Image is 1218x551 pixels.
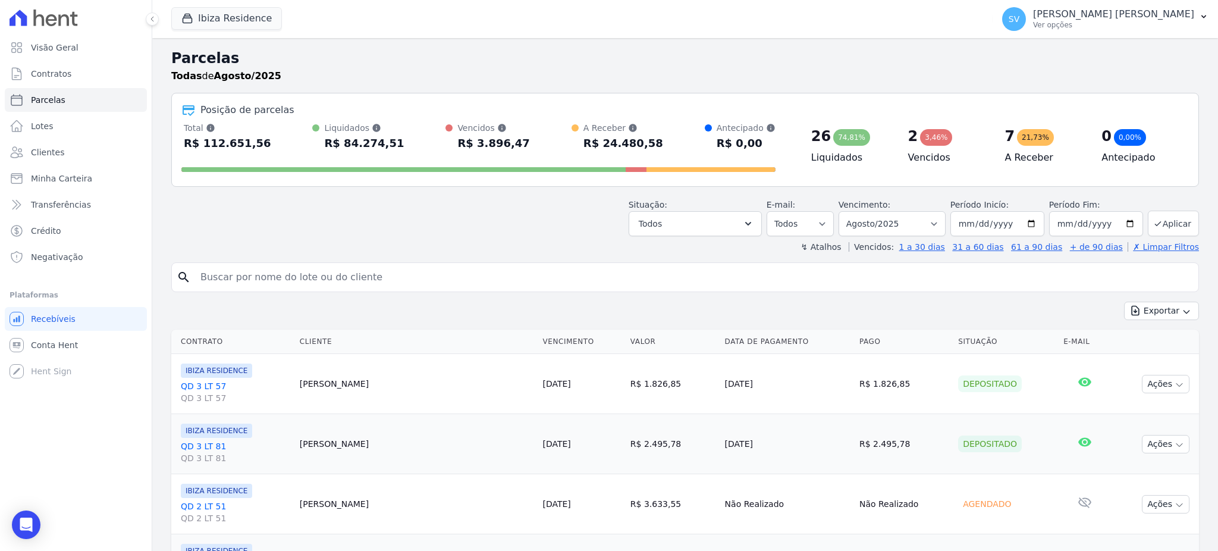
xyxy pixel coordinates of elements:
div: Plataformas [10,288,142,302]
div: 0 [1101,127,1112,146]
div: 2 [908,127,918,146]
span: IBIZA RESIDENCE [181,364,252,378]
button: Aplicar [1148,211,1199,236]
div: 74,81% [833,129,870,146]
span: Clientes [31,146,64,158]
a: Lotes [5,114,147,138]
td: [DATE] [720,414,855,474]
div: Open Intercom Messenger [12,511,40,539]
a: 1 a 30 dias [899,242,945,252]
a: Visão Geral [5,36,147,60]
div: 3,46% [920,129,952,146]
button: Ações [1142,495,1189,514]
a: Parcelas [5,88,147,112]
th: Situação [953,330,1059,354]
span: Parcelas [31,94,65,106]
div: 7 [1004,127,1015,146]
label: Período Fim: [1049,199,1143,211]
div: 0,00% [1114,129,1146,146]
h4: Liquidados [811,151,889,165]
div: A Receber [583,122,663,134]
a: QD 3 LT 81QD 3 LT 81 [181,440,290,464]
div: R$ 3.896,47 [457,134,529,153]
th: Vencimento [538,330,625,354]
div: Posição de parcelas [200,103,294,117]
a: Clientes [5,140,147,164]
label: Vencimento: [839,200,890,209]
th: Valor [626,330,720,354]
th: Contrato [171,330,295,354]
button: Ibiza Residence [171,7,282,30]
td: R$ 2.495,78 [855,414,953,474]
td: Não Realizado [855,474,953,534]
div: Liquidados [324,122,404,134]
strong: Todas [171,70,202,82]
div: R$ 0,00 [717,134,776,153]
h4: Vencidos [908,151,986,165]
span: QD 3 LT 81 [181,452,290,464]
td: R$ 3.633,55 [626,474,720,534]
a: + de 90 dias [1070,242,1123,252]
td: [PERSON_NAME] [295,474,538,534]
th: Data de Pagamento [720,330,855,354]
div: Total [184,122,271,134]
p: de [171,69,281,83]
th: E-mail [1059,330,1110,354]
span: Recebíveis [31,313,76,325]
td: [PERSON_NAME] [295,354,538,414]
a: Minha Carteira [5,167,147,190]
div: 26 [811,127,831,146]
div: R$ 24.480,58 [583,134,663,153]
a: Crédito [5,219,147,243]
label: Situação: [629,200,667,209]
input: Buscar por nome do lote ou do cliente [193,265,1194,289]
h2: Parcelas [171,48,1199,69]
p: Ver opções [1033,20,1194,30]
label: Vencidos: [849,242,894,252]
td: [DATE] [720,354,855,414]
p: [PERSON_NAME] [PERSON_NAME] [1033,8,1194,20]
span: Conta Hent [31,339,78,351]
span: Transferências [31,199,91,211]
div: Depositado [958,375,1022,392]
td: R$ 1.826,85 [855,354,953,414]
a: Transferências [5,193,147,217]
div: 21,73% [1017,129,1054,146]
div: R$ 112.651,56 [184,134,271,153]
div: Agendado [958,496,1016,512]
a: 31 a 60 dias [952,242,1003,252]
span: Minha Carteira [31,173,92,184]
span: Lotes [31,120,54,132]
strong: Agosto/2025 [214,70,281,82]
a: QD 3 LT 57QD 3 LT 57 [181,380,290,404]
a: Negativação [5,245,147,269]
div: Depositado [958,436,1022,452]
label: ↯ Atalhos [801,242,841,252]
a: Conta Hent [5,333,147,357]
a: QD 2 LT 51QD 2 LT 51 [181,500,290,524]
button: SV [PERSON_NAME] [PERSON_NAME] Ver opções [993,2,1218,36]
button: Ações [1142,435,1189,453]
label: E-mail: [767,200,796,209]
span: Negativação [31,251,83,263]
a: Recebíveis [5,307,147,331]
span: Todos [639,217,662,231]
td: R$ 1.826,85 [626,354,720,414]
div: R$ 84.274,51 [324,134,404,153]
a: [DATE] [542,379,570,389]
span: QD 2 LT 51 [181,512,290,524]
a: [DATE] [542,499,570,509]
td: [PERSON_NAME] [295,414,538,474]
button: Exportar [1124,302,1199,320]
span: Crédito [31,225,61,237]
div: Vencidos [457,122,529,134]
span: SV [1009,15,1019,23]
button: Todos [629,211,762,236]
span: Contratos [31,68,71,80]
span: QD 3 LT 57 [181,392,290,404]
td: Não Realizado [720,474,855,534]
span: IBIZA RESIDENCE [181,424,252,438]
h4: Antecipado [1101,151,1179,165]
a: 61 a 90 dias [1011,242,1062,252]
i: search [177,270,191,284]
